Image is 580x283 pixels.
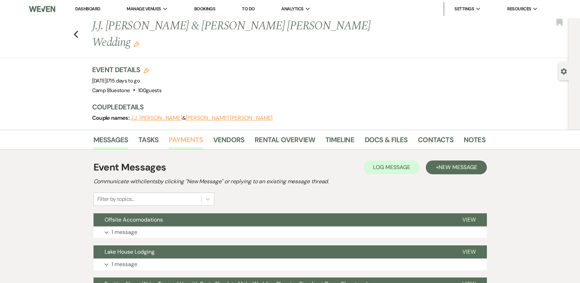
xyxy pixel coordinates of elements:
span: Couple names: [92,114,131,121]
a: Rental Overview [255,134,315,149]
button: Log Message [363,160,420,174]
span: & [131,115,273,121]
p: 1 message [111,228,137,237]
a: To Do [242,6,255,12]
h3: Couple Details [92,102,479,112]
button: Offsite Accomodations [94,213,451,226]
a: Messages [94,134,128,149]
p: 1 message [111,260,137,269]
a: Bookings [194,6,216,12]
img: Weven Logo [29,2,55,16]
button: 1 message [94,226,487,238]
span: Offsite Accomodations [105,216,163,223]
div: Filter by topics... [97,195,134,203]
button: [PERSON_NAME] [PERSON_NAME] [186,115,273,121]
button: View [451,245,487,258]
h3: Event Details [92,65,162,75]
span: 100 guests [138,87,161,94]
span: Analytics [281,6,303,12]
button: View [451,213,487,226]
span: Lake House Lodging [105,248,155,255]
h2: Communicate with clients by clicking "New Message" or replying to an existing message thread. [94,177,487,186]
span: Log Message [373,164,410,171]
span: Settings [454,6,474,12]
span: View [462,248,476,255]
span: New Message [439,164,477,171]
span: Resources [507,6,531,12]
a: Contacts [418,134,453,149]
h1: J.J. [PERSON_NAME] & [PERSON_NAME] [PERSON_NAME] Wedding [92,18,401,51]
button: +New Message [426,160,486,174]
button: Edit [134,41,139,47]
a: Vendors [213,134,244,149]
span: | [107,77,140,84]
span: [DATE] [92,77,140,84]
h1: Event Messages [94,160,166,175]
button: Open lead details [561,68,567,74]
a: Payments [169,134,203,149]
a: Docs & Files [365,134,407,149]
button: Lake House Lodging [94,245,451,258]
a: Notes [464,134,485,149]
span: 715 days to go [108,77,140,84]
button: 1 message [94,258,487,270]
a: Timeline [325,134,354,149]
span: Manage Venues [127,6,161,12]
button: J.J. [PERSON_NAME] [131,115,183,121]
a: Tasks [138,134,158,149]
span: View [462,216,476,223]
a: Dashboard [75,6,100,12]
span: Camp Bluestone [92,87,130,94]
